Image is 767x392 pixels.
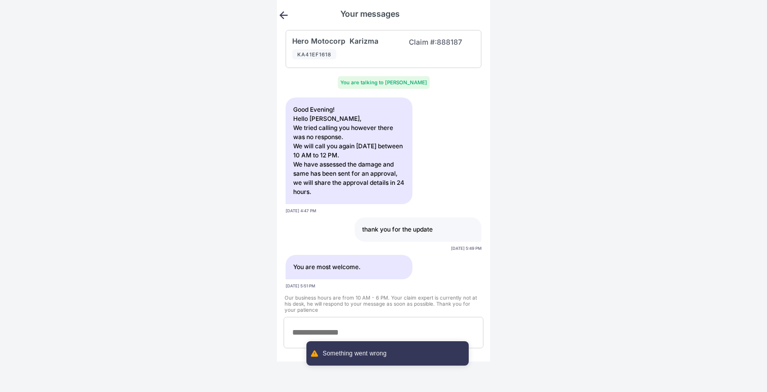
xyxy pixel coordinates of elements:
div: We tried calling you however there was no response. [293,123,405,142]
div: KA41EF1618 [292,49,336,59]
div: Claim #: 888187 [409,37,462,61]
span: Something went wrong [323,348,387,358]
div: thank you for the update [362,225,474,234]
div: We will call you again [DATE] between 10 AM to 12 PM. [293,142,405,160]
div: [DATE] 5:49 PM [451,246,481,251]
div: Good Evening! [293,105,405,114]
div: Our business hours are from 10 AM - 6 PM. Your claim expert is currently not at his desk, he will... [284,295,483,313]
div: We have assessed the damage and same has been sent for an approval, we will share the approval de... [293,160,405,197]
div: [DATE] 4:47 PM [286,208,412,213]
div: Hero Motocorp Karizma [292,37,390,45]
div: Your messages [340,9,400,19]
div: Hello [PERSON_NAME], [293,114,405,123]
div: You are most welcome. [293,263,405,272]
div: You are talking to [PERSON_NAME] [338,76,430,89]
div: [DATE] 5:51 PM [286,283,412,288]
